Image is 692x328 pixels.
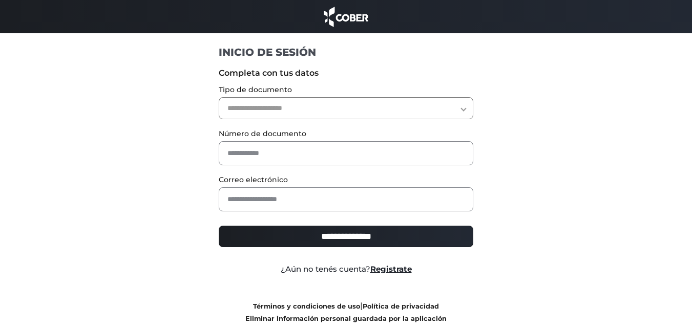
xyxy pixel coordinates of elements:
[211,300,481,324] div: |
[219,128,473,139] label: Número de documento
[363,302,439,310] a: Política de privacidad
[219,67,473,79] label: Completa con tus datos
[219,174,473,185] label: Correo electrónico
[321,5,371,28] img: cober_marca.png
[211,264,481,275] div: ¿Aún no tenés cuenta?
[370,264,412,274] a: Registrate
[219,46,473,59] h1: INICIO DE SESIÓN
[245,315,447,322] a: Eliminar información personal guardada por la aplicación
[253,302,360,310] a: Términos y condiciones de uso
[219,84,473,95] label: Tipo de documento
